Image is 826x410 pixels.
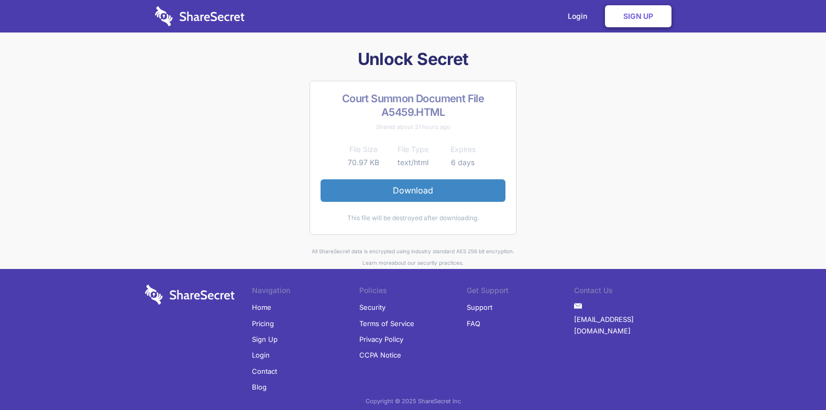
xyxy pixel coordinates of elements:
[338,143,388,156] th: File Size
[359,299,386,315] a: Security
[359,347,401,363] a: CCPA Notice
[252,379,267,395] a: Blog
[252,316,274,331] a: Pricing
[252,331,278,347] a: Sign Up
[388,156,438,169] td: text/html
[359,285,467,299] li: Policies
[252,363,277,379] a: Contact
[388,143,438,156] th: File Type
[438,156,488,169] td: 6 days
[605,5,671,27] a: Sign Up
[338,156,388,169] td: 70.97 KB
[252,347,270,363] a: Login
[574,285,681,299] li: Contact Us
[252,299,271,315] a: Home
[467,299,492,315] a: Support
[362,260,392,266] a: Learn more
[141,48,686,70] h1: Unlock Secret
[359,316,414,331] a: Terms of Service
[467,316,480,331] a: FAQ
[252,285,359,299] li: Navigation
[467,285,574,299] li: Get Support
[321,92,505,119] h2: Court Summon Document File A5459.HTML
[321,179,505,201] a: Download
[574,311,681,339] a: [EMAIL_ADDRESS][DOMAIN_NAME]
[155,6,245,26] img: logo-wordmark-white-trans-d4663122ce5f474addd5e946df7df03e33cb6a1c49d2221995e7729f52c070b2.svg
[438,143,488,156] th: Expires
[359,331,403,347] a: Privacy Policy
[321,121,505,133] div: Shared about 21 hours ago
[145,285,235,305] img: logo-wordmark-white-trans-d4663122ce5f474addd5e946df7df03e33cb6a1c49d2221995e7729f52c070b2.svg
[321,212,505,224] div: This file will be destroyed after downloading.
[141,245,686,269] div: All ShareSecret data is encrypted using industry standard AES 256 bit encryption. about our secur...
